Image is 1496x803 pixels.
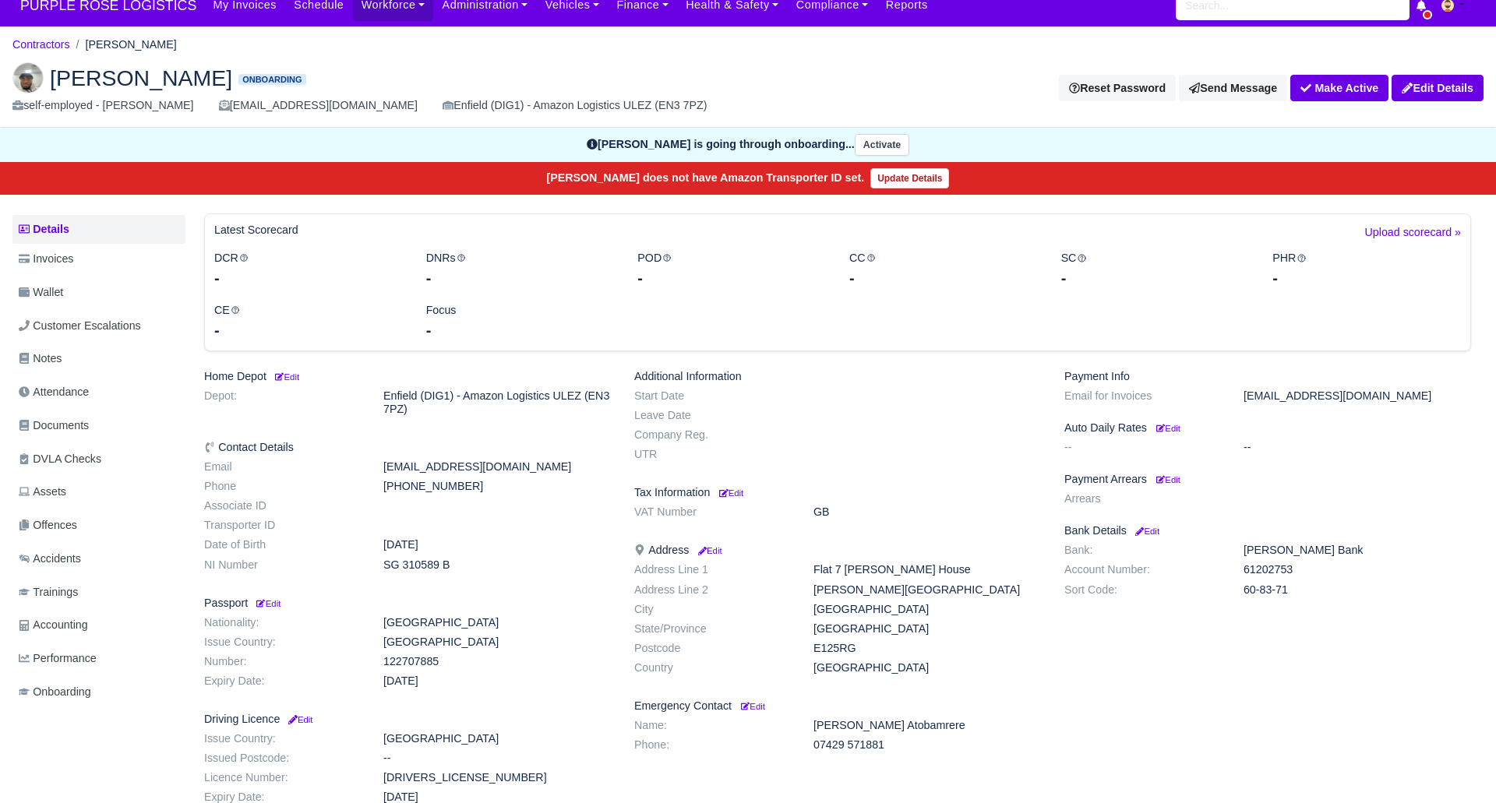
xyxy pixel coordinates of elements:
[1053,544,1232,557] dt: Bank:
[238,74,305,86] span: Onboarding
[623,583,802,597] dt: Address Line 2
[286,713,312,725] a: Edit
[12,343,185,374] a: Notes
[1133,527,1159,536] small: Edit
[623,603,802,616] dt: City
[802,642,1053,655] dd: E125RG
[802,719,1053,732] dd: [PERSON_NAME] Atobamrere
[415,249,626,289] div: DNRs
[802,563,1053,576] dd: Flat 7 [PERSON_NAME] House
[372,460,623,474] dd: [EMAIL_ADDRESS][DOMAIN_NAME]
[838,249,1050,289] div: CC
[802,583,1053,597] dd: [PERSON_NAME][GEOGRAPHIC_DATA]
[12,410,185,441] a: Documents
[1232,563,1483,576] dd: 61202753
[12,97,194,114] div: self-employed - [PERSON_NAME]
[19,550,81,568] span: Accidents
[19,516,77,534] span: Offences
[19,284,63,301] span: Wallet
[19,616,88,634] span: Accounting
[1232,389,1483,403] dd: [EMAIL_ADDRESS][DOMAIN_NAME]
[1232,583,1483,597] dd: 60-83-71
[623,719,802,732] dt: Name:
[623,661,802,674] dt: Country
[372,752,623,765] dd: --
[443,97,707,114] div: Enfield (DIG1) - Amazon Logistics ULEZ (EN3 7PZ)
[192,771,372,784] dt: Licence Number:
[623,389,802,403] dt: Start Date
[738,699,765,712] a: Edit
[19,450,101,468] span: DVLA Checks
[1418,728,1496,803] iframe: Chat Widget
[204,713,611,726] h6: Driving Licence
[192,480,372,493] dt: Phone
[19,650,97,667] span: Performance
[1059,75,1176,101] button: Reset Password
[634,699,1041,713] h6: Emergency Contact
[204,597,611,610] h6: Passport
[741,702,765,711] small: Edit
[1050,249,1261,289] div: SC
[372,674,623,688] dd: [DATE]
[12,510,185,541] a: Offences
[415,301,626,341] div: Focus
[1153,473,1180,485] a: Edit
[1053,492,1232,505] dt: Arrears
[849,267,1038,289] div: -
[204,370,611,383] h6: Home Depot
[426,267,615,289] div: -
[214,224,298,237] h6: Latest Scorecard
[19,317,141,335] span: Customer Escalations
[70,36,177,54] li: [PERSON_NAME]
[623,622,802,636] dt: State/Province
[1053,563,1232,576] dt: Account Number:
[372,558,623,572] dd: SG 310589 B
[12,311,185,341] a: Customer Escalations
[1153,421,1180,434] a: Edit
[254,599,280,608] small: Edit
[12,244,185,274] a: Invoices
[372,732,623,745] dd: [GEOGRAPHIC_DATA]
[623,738,802,752] dt: Phone:
[19,683,91,701] span: Onboarding
[50,67,232,89] span: [PERSON_NAME]
[623,563,802,576] dt: Address Line 1
[372,616,623,629] dd: [GEOGRAPHIC_DATA]
[1365,224,1461,249] a: Upload scorecard »
[12,577,185,608] a: Trainings
[1290,75,1388,101] button: Make Active
[12,444,185,474] a: DVLA Checks
[1133,524,1159,537] a: Edit
[1232,544,1483,557] dd: [PERSON_NAME] Bank
[12,38,70,51] a: Contractors
[214,319,403,341] div: -
[634,544,1041,557] h6: Address
[192,655,372,668] dt: Number:
[372,636,623,649] dd: [GEOGRAPHIC_DATA]
[192,558,372,572] dt: NI Number
[19,483,66,501] span: Assets
[1392,75,1484,101] a: Edit Details
[12,677,185,707] a: Onboarding
[12,215,185,244] a: Details
[695,546,722,555] small: Edit
[286,715,312,724] small: Edit
[695,544,722,556] a: Edit
[1064,473,1471,486] h6: Payment Arrears
[1053,389,1232,403] dt: Email for Invoices
[626,249,838,289] div: POD
[870,168,949,188] a: Update Details
[1,50,1495,128] div: Gideon Atobamrere
[12,377,185,407] a: Attendance
[12,477,185,507] a: Assets
[372,389,623,416] dd: Enfield (DIG1) - Amazon Logistics ULEZ (EN3 7PZ)
[716,486,743,498] a: Edit
[1064,524,1471,537] h6: Bank Details
[19,417,89,435] span: Documents
[192,636,372,649] dt: Issue Country:
[12,544,185,574] a: Accidents
[219,97,418,114] div: [EMAIL_ADDRESS][DOMAIN_NAME]
[203,301,415,341] div: CE
[204,441,611,454] h6: Contact Details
